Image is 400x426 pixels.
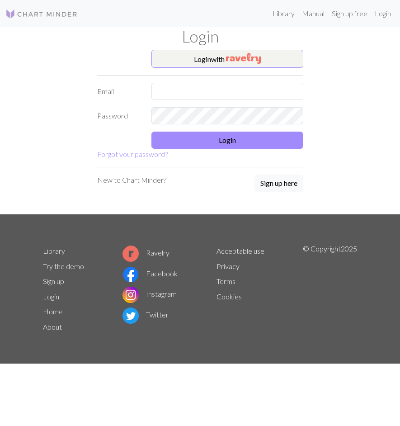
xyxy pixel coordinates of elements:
[216,262,240,270] a: Privacy
[38,27,363,46] h1: Login
[151,132,303,149] button: Login
[97,175,166,185] p: New to Chart Minder?
[122,248,169,257] a: Ravelry
[216,246,264,255] a: Acceptable use
[328,5,371,23] a: Sign up free
[122,287,139,303] img: Instagram logo
[43,277,64,285] a: Sign up
[43,322,62,331] a: About
[269,5,298,23] a: Library
[371,5,395,23] a: Login
[43,292,59,301] a: Login
[97,150,168,158] a: Forgot your password?
[254,175,303,192] button: Sign up here
[216,292,242,301] a: Cookies
[216,277,235,285] a: Terms
[5,9,78,19] img: Logo
[122,246,139,262] img: Ravelry logo
[92,83,146,100] label: Email
[226,53,261,64] img: Ravelry
[122,266,139,283] img: Facebook logo
[122,308,139,324] img: Twitter logo
[122,289,177,298] a: Instagram
[151,50,303,68] button: Loginwith
[122,269,178,278] a: Facebook
[43,262,84,270] a: Try the demo
[303,243,357,335] p: © Copyright 2025
[254,175,303,193] a: Sign up here
[43,246,65,255] a: Library
[298,5,328,23] a: Manual
[43,307,63,316] a: Home
[92,107,146,124] label: Password
[122,310,169,319] a: Twitter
